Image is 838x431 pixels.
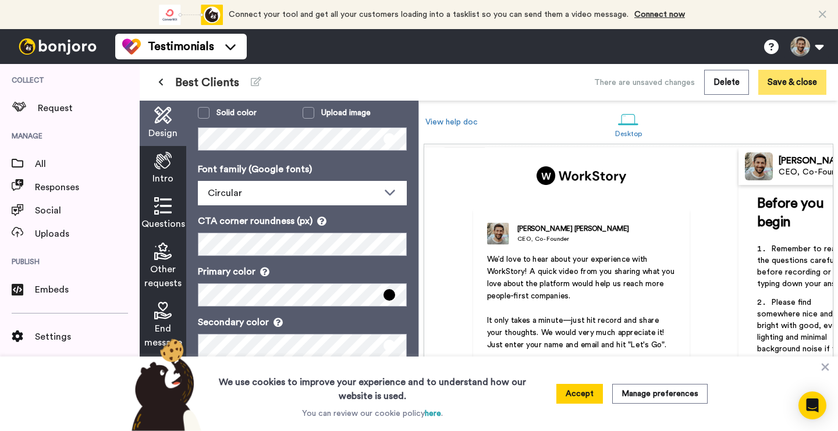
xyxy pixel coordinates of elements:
[517,235,629,244] div: CEO, Co-Founder
[35,330,140,344] span: Settings
[517,224,629,234] div: [PERSON_NAME] [PERSON_NAME]
[612,384,708,404] button: Manage preferences
[198,214,407,228] p: CTA corner roundness (px)
[216,107,257,119] div: Solid color
[38,101,140,115] span: Request
[594,77,695,88] div: There are unsaved changes
[121,338,207,431] img: bear-with-cookie.png
[35,283,140,297] span: Embeds
[175,74,239,91] span: Best Clients
[757,197,827,229] span: Before you begin
[148,38,214,55] span: Testimonials
[745,152,773,180] img: Profile Image
[537,166,626,185] img: 66a8c45b-3f06-47b3-af12-d11063e8ea5f
[35,227,140,241] span: Uploads
[198,265,407,279] p: Primary color
[148,126,177,140] span: Design
[615,130,642,138] div: Desktop
[35,204,140,218] span: Social
[141,217,185,231] span: Questions
[144,262,182,290] span: Other requests
[556,384,603,404] button: Accept
[758,70,826,95] button: Save & close
[198,315,407,329] p: Secondary color
[487,223,509,245] img: CEO, Co-Founder
[487,255,677,300] span: We’d love to hear about your experience with WorkStory! A quick video from you sharing what you l...
[159,5,223,25] div: animation
[487,316,667,349] span: It only takes a minute—just hit record and share your thoughts. We would very much appreciate it!...
[609,104,648,144] a: Desktop
[152,172,173,186] span: Intro
[425,409,441,418] a: here
[229,10,628,19] span: Connect your tool and get all your customers loading into a tasklist so you can send them a video...
[14,38,101,55] img: bj-logo-header-white.svg
[425,118,478,126] a: View help doc
[122,37,141,56] img: tm-color.svg
[704,70,749,95] button: Delete
[208,188,242,198] span: Circular
[302,408,443,419] p: You can review our cookie policy .
[35,180,140,194] span: Responses
[35,157,140,171] span: All
[198,162,407,176] p: Font family (Google fonts)
[634,10,685,19] a: Connect now
[798,391,826,419] div: Open Intercom Messenger
[144,322,182,350] span: End message
[207,368,538,403] h3: We use cookies to improve your experience and to understand how our website is used.
[321,107,371,119] div: Upload image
